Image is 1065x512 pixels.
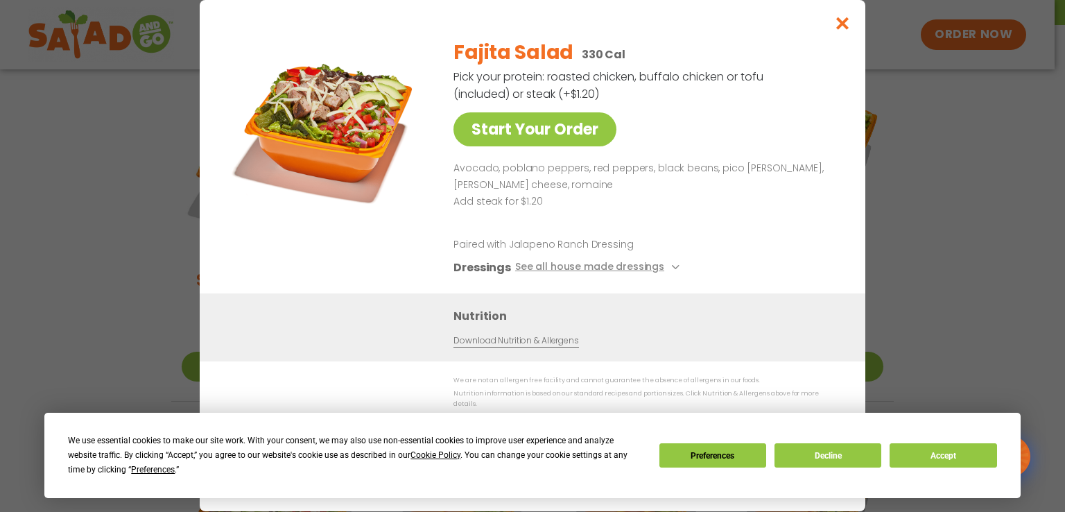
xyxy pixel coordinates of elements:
p: We are not an allergen free facility and cannot guarantee the absence of allergens in our foods. [453,376,838,386]
p: Paired with Jalapeno Ranch Dressing [453,238,710,253]
img: Featured product photo for Fajita Salad [231,28,425,222]
button: See all house made dressings [515,259,684,277]
h2: Fajita Salad [453,38,573,67]
p: 330 Cal [582,46,625,63]
p: Avocado, poblano peppers, red peppers, black beans, pico [PERSON_NAME], [PERSON_NAME] cheese, rom... [453,160,832,194]
button: Preferences [659,443,766,468]
a: Start Your Order [453,112,616,146]
p: Nutrition information is based on our standard recipes and portion sizes. Click Nutrition & Aller... [453,389,838,410]
button: Accept [890,443,996,468]
p: Add steak for $1.20 [453,194,832,210]
button: Decline [774,443,881,468]
a: Download Nutrition & Allergens [453,335,578,348]
span: Preferences [131,465,175,475]
p: Pick your protein: roasted chicken, buffalo chicken or tofu (included) or steak (+$1.20) [453,68,765,103]
span: Cookie Policy [410,450,460,460]
h3: Nutrition [453,308,845,325]
h3: Dressings [453,259,511,277]
div: Cookie Consent Prompt [44,413,1021,498]
div: We use essential cookies to make our site work. With your consent, we may also use non-essential ... [68,434,642,477]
